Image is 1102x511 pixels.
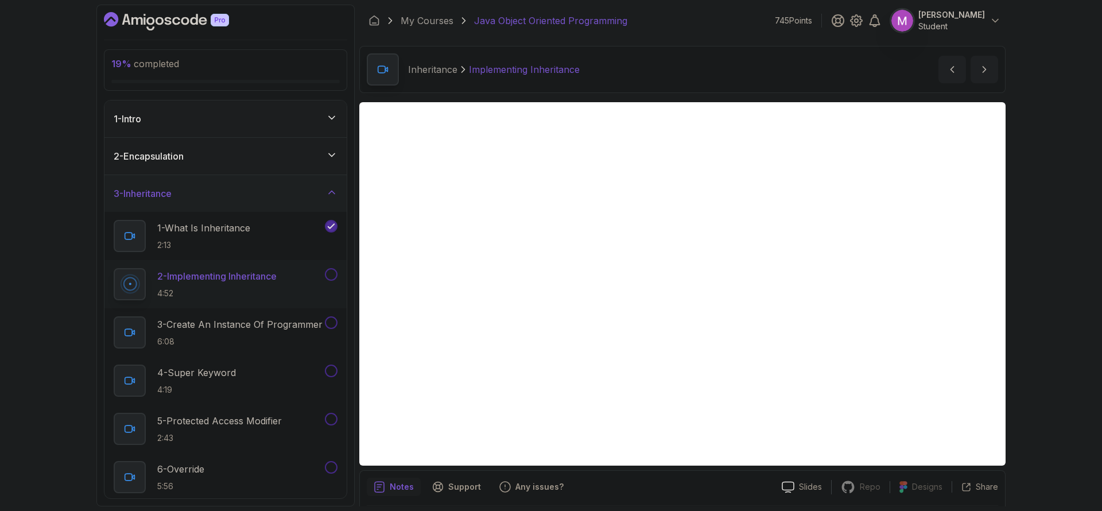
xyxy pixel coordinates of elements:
[425,478,488,496] button: Support button
[157,384,236,396] p: 4:19
[104,100,347,137] button: 1-Intro
[390,481,414,493] p: Notes
[114,413,337,445] button: 5-Protected Access Modifier2:43
[799,481,822,493] p: Slides
[891,9,1001,32] button: user profile image[PERSON_NAME]Student
[157,239,250,251] p: 2:13
[157,414,282,428] p: 5 - Protected Access Modifier
[860,481,880,493] p: Repo
[359,102,1006,466] iframe: 2 - Implementing Inheritance
[773,481,831,493] a: Slides
[157,481,204,492] p: 5:56
[401,14,453,28] a: My Courses
[104,175,347,212] button: 3-Inheritance
[111,58,179,69] span: completed
[157,269,277,283] p: 2 - Implementing Inheritance
[952,481,998,493] button: Share
[114,268,337,300] button: 2-Implementing Inheritance4:52
[157,288,277,299] p: 4:52
[114,461,337,493] button: 6-Override5:56
[775,15,812,26] p: 745 Points
[157,432,282,444] p: 2:43
[474,14,627,28] p: Java Object Oriented Programming
[976,481,998,493] p: Share
[114,316,337,349] button: 3-Create An Instance Of Programmer6:08
[157,366,236,380] p: 4 - Super Keyword
[918,9,985,21] p: [PERSON_NAME]
[157,462,204,476] p: 6 - Override
[157,318,323,331] p: 3 - Create An Instance Of Programmer
[368,15,380,26] a: Dashboard
[515,481,564,493] p: Any issues?
[114,149,184,163] h3: 2 - Encapsulation
[104,12,255,30] a: Dashboard
[114,220,337,252] button: 1-What Is Inheritance2:13
[492,478,571,496] button: Feedback button
[111,58,131,69] span: 19 %
[469,63,580,76] p: Implementing Inheritance
[157,221,250,235] p: 1 - What Is Inheritance
[891,10,913,32] img: user profile image
[114,365,337,397] button: 4-Super Keyword4:19
[367,478,421,496] button: notes button
[918,21,985,32] p: Student
[104,138,347,175] button: 2-Encapsulation
[114,112,141,126] h3: 1 - Intro
[157,336,323,347] p: 6:08
[448,481,481,493] p: Support
[971,56,998,83] button: next content
[408,63,457,76] p: Inheritance
[114,187,172,200] h3: 3 - Inheritance
[912,481,942,493] p: Designs
[938,56,966,83] button: previous content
